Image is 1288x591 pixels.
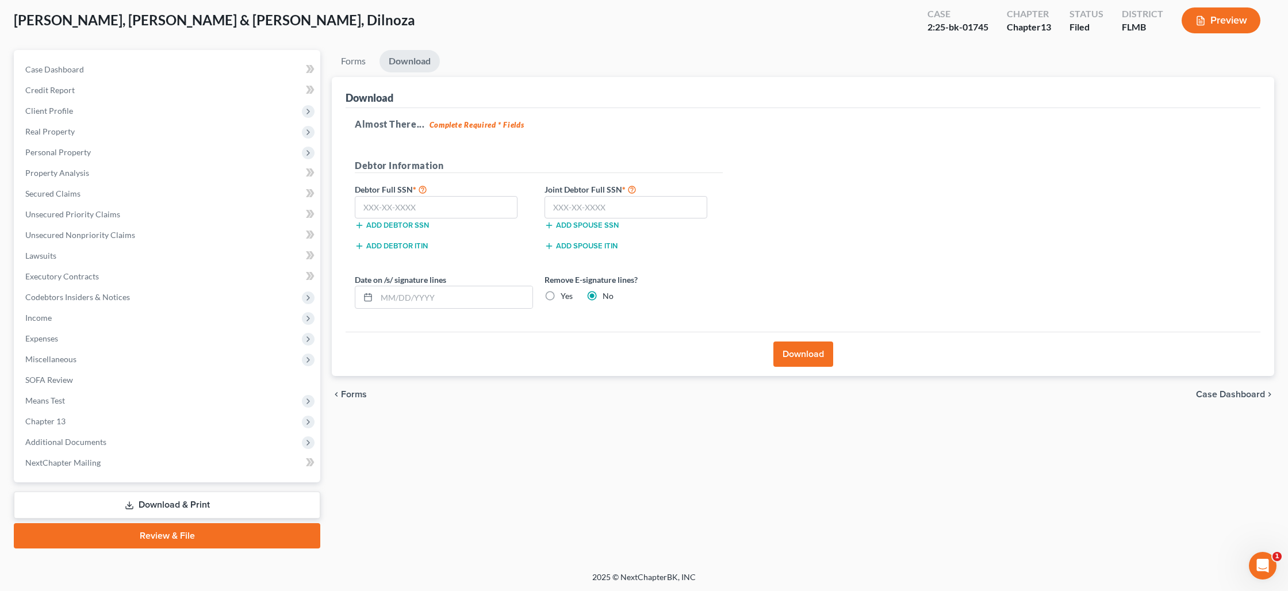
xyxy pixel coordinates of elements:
[25,458,101,467] span: NextChapter Mailing
[539,182,729,196] label: Joint Debtor Full SSN
[1196,390,1274,399] a: Case Dashboard chevron_right
[25,168,89,178] span: Property Analysis
[1069,7,1103,21] div: Status
[1069,21,1103,34] div: Filed
[379,50,440,72] a: Download
[25,147,91,157] span: Personal Property
[332,390,341,399] i: chevron_left
[545,274,723,286] label: Remove E-signature lines?
[25,64,84,74] span: Case Dashboard
[14,11,415,28] span: [PERSON_NAME], [PERSON_NAME] & [PERSON_NAME], Dilnoza
[14,492,320,519] a: Download & Print
[25,189,80,198] span: Secured Claims
[16,183,320,204] a: Secured Claims
[332,390,382,399] button: chevron_left Forms
[25,333,58,343] span: Expenses
[927,21,988,34] div: 2:25-bk-01745
[25,354,76,364] span: Miscellaneous
[346,91,393,105] div: Download
[355,274,446,286] label: Date on /s/ signature lines
[16,225,320,245] a: Unsecured Nonpriority Claims
[349,182,539,196] label: Debtor Full SSN
[16,452,320,473] a: NextChapter Mailing
[25,396,65,405] span: Means Test
[25,230,135,240] span: Unsecured Nonpriority Claims
[25,271,99,281] span: Executory Contracts
[25,106,73,116] span: Client Profile
[332,50,375,72] a: Forms
[25,313,52,323] span: Income
[1265,390,1274,399] i: chevron_right
[25,375,73,385] span: SOFA Review
[25,209,120,219] span: Unsecured Priority Claims
[355,159,723,173] h5: Debtor Information
[16,266,320,287] a: Executory Contracts
[1122,7,1163,21] div: District
[25,292,130,302] span: Codebtors Insiders & Notices
[25,251,56,260] span: Lawsuits
[355,221,429,230] button: Add debtor SSN
[1196,390,1265,399] span: Case Dashboard
[1249,552,1276,580] iframe: Intercom live chat
[355,196,517,219] input: XXX-XX-XXXX
[355,117,1251,131] h5: Almost There...
[1182,7,1260,33] button: Preview
[16,245,320,266] a: Lawsuits
[1122,21,1163,34] div: FLMB
[561,290,573,302] label: Yes
[25,437,106,447] span: Additional Documents
[1272,552,1282,561] span: 1
[16,163,320,183] a: Property Analysis
[377,286,532,308] input: MM/DD/YYYY
[545,221,619,230] button: Add spouse SSN
[16,370,320,390] a: SOFA Review
[25,126,75,136] span: Real Property
[545,196,707,219] input: XXX-XX-XXXX
[16,204,320,225] a: Unsecured Priority Claims
[1007,21,1051,34] div: Chapter
[341,390,367,399] span: Forms
[1041,21,1051,32] span: 13
[430,120,524,129] strong: Complete Required * Fields
[773,341,833,367] button: Download
[14,523,320,548] a: Review & File
[927,7,988,21] div: Case
[25,416,66,426] span: Chapter 13
[25,85,75,95] span: Credit Report
[16,59,320,80] a: Case Dashboard
[603,290,614,302] label: No
[355,241,428,251] button: Add debtor ITIN
[1007,7,1051,21] div: Chapter
[16,80,320,101] a: Credit Report
[545,241,618,251] button: Add spouse ITIN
